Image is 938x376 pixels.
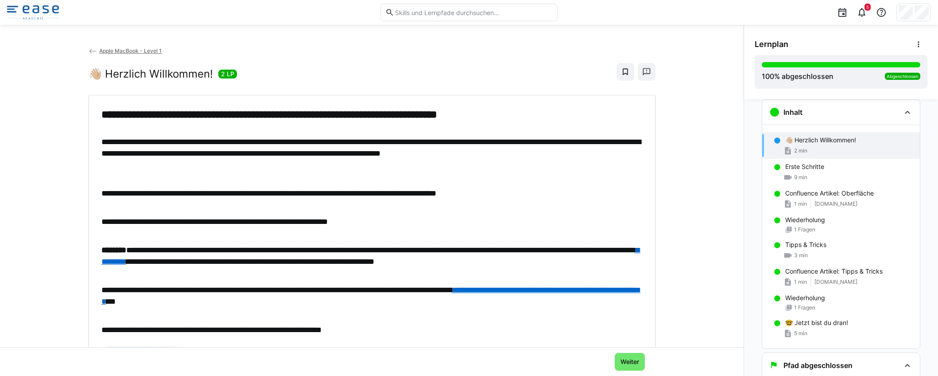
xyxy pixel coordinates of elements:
[89,47,162,54] a: Apple MacBook - Level 1
[785,215,825,224] p: Wiederholung
[794,226,815,233] span: 1 Fragen
[785,136,856,145] p: 👋🏼 Herzlich Willkommen!
[785,162,824,171] p: Erste Schritte
[785,240,826,249] p: Tipps & Tricks
[794,278,807,286] span: 1 min
[794,147,807,154] span: 2 min
[866,4,869,10] span: 5
[755,39,788,49] span: Lernplan
[615,353,645,371] button: Weiter
[762,72,774,81] span: 100
[794,200,807,208] span: 1 min
[794,252,808,259] span: 3 min
[394,8,553,16] input: Skills und Lernpfade durchsuchen…
[794,174,807,181] span: 9 min
[785,267,883,276] p: Confluence Artikel: Tipps & Tricks
[814,200,857,208] span: [DOMAIN_NAME]
[221,70,234,78] span: 2 LP
[783,361,853,370] h3: Pfad abgeschlossen
[783,108,802,117] h3: Inhalt
[89,67,213,81] h2: 👋🏼 Herzlich Willkommen!
[887,74,919,79] span: Abgeschlossen
[762,71,833,82] div: % abgeschlossen
[619,357,640,366] span: Weiter
[785,294,825,302] p: Wiederholung
[814,278,857,286] span: [DOMAIN_NAME]
[794,330,807,337] span: 5 min
[99,47,162,54] span: Apple MacBook - Level 1
[794,304,815,311] span: 1 Fragen
[785,189,874,198] p: Confluence Artikel: Oberfläche
[785,318,848,327] p: 🤓 Jetzt bist du dran!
